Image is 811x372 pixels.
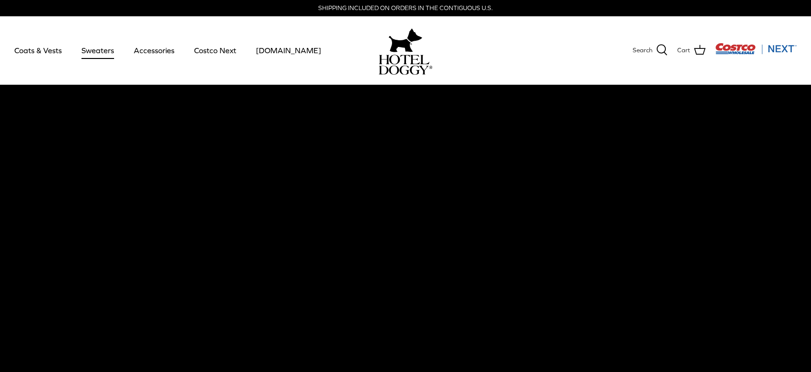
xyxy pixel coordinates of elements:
a: Costco Next [185,34,245,67]
img: hoteldoggycom [379,55,432,75]
a: Cart [677,44,706,57]
a: [DOMAIN_NAME] [247,34,330,67]
a: Accessories [125,34,183,67]
a: Sweaters [73,34,123,67]
img: hoteldoggy.com [389,26,422,55]
span: Search [633,46,652,56]
span: Cart [677,46,690,56]
a: Search [633,44,668,57]
a: hoteldoggy.com hoteldoggycom [379,26,432,75]
img: Costco Next [715,43,797,55]
a: Coats & Vests [6,34,70,67]
a: Visit Costco Next [715,49,797,56]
